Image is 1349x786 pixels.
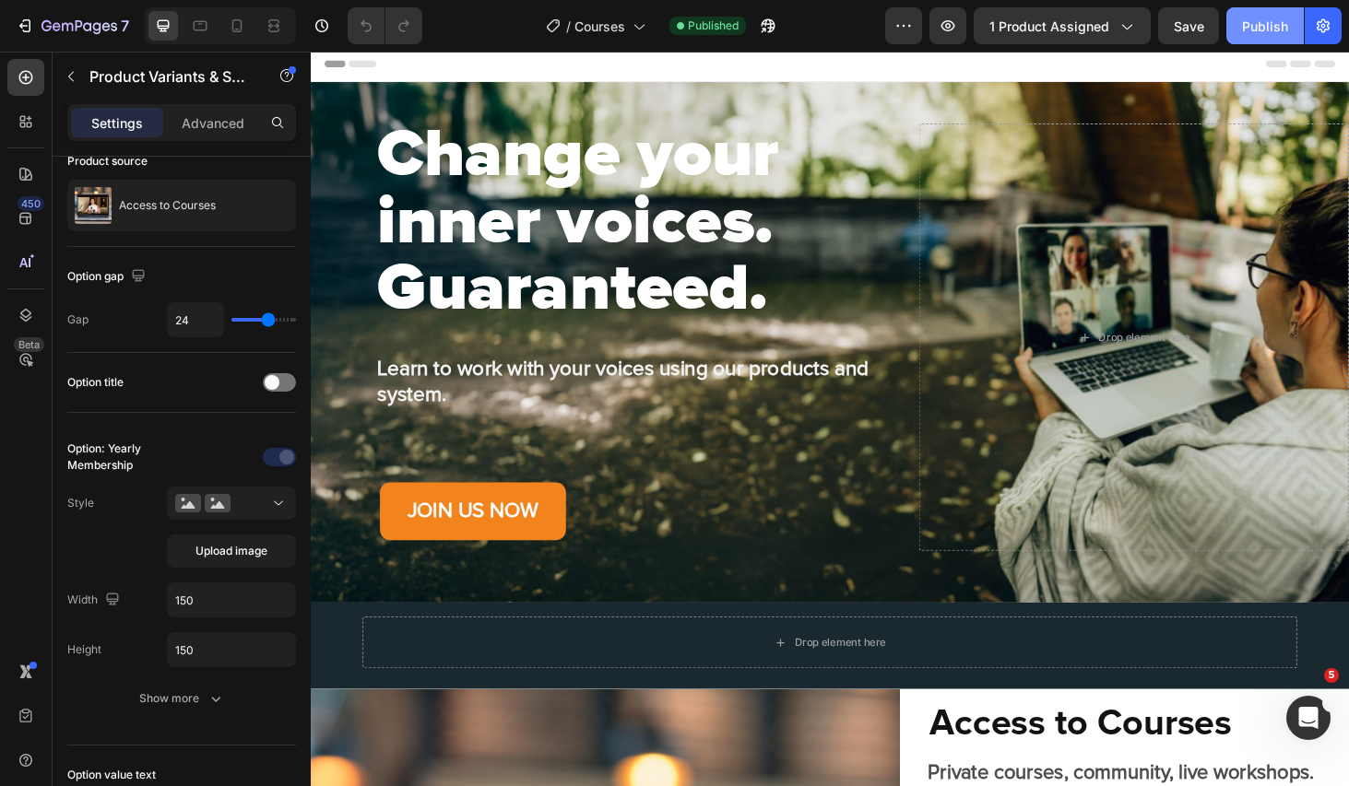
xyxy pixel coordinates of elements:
[89,65,246,88] p: Product Variants & Swatches
[14,337,44,352] div: Beta
[91,113,143,133] p: Settings
[840,297,938,311] div: Drop element here
[311,52,1349,786] iframe: Design area
[1242,17,1288,36] div: Publish
[688,18,739,34] span: Published
[67,374,124,391] div: Option title
[67,153,148,170] div: Product source
[657,758,1069,780] h3: Private courses, community, live workshops.
[989,17,1109,36] span: 1 product assigned
[168,303,223,336] input: Auto
[182,113,244,133] p: Advanced
[67,641,101,658] div: Height
[67,682,296,715] button: Show more
[18,196,44,211] div: 450
[1286,696,1331,740] iframe: Intercom live chat
[67,588,124,613] div: Width
[168,583,295,616] input: Auto
[121,15,129,37] p: 7
[657,694,1077,740] h1: Access to Courses
[348,7,422,44] div: Undo/Redo
[195,543,267,559] span: Upload image
[168,633,295,666] input: Auto
[974,7,1151,44] button: 1 product assigned
[119,199,216,212] p: Access to Courses
[67,767,156,783] div: Option value text
[167,534,296,568] button: Upload image
[1174,18,1204,34] span: Save
[75,187,112,224] img: product feature img
[67,495,94,511] div: Style
[139,689,225,708] div: Show more
[1226,7,1304,44] button: Publish
[67,440,163,474] div: Option: Yearly Membership
[7,7,137,44] button: 7
[574,17,625,36] span: Courses
[67,264,149,289] div: Option gap
[67,311,89,328] div: Gap
[566,17,571,36] span: /
[1324,668,1339,683] span: 5
[1158,7,1219,44] button: Save
[515,622,613,637] div: Drop element here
